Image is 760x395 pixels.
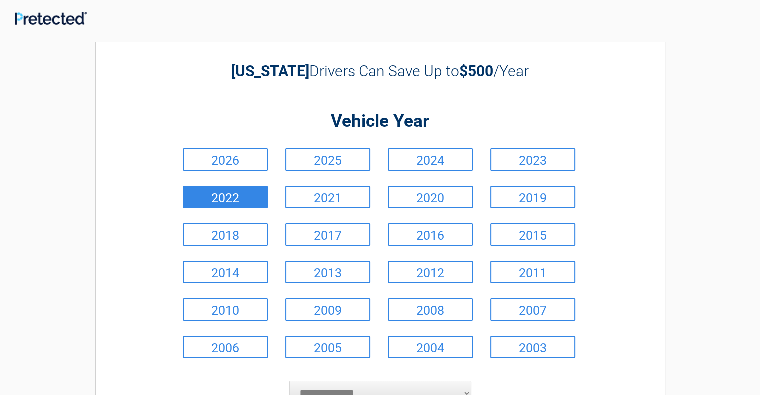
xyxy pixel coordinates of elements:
[388,186,473,208] a: 2020
[388,148,473,171] a: 2024
[180,62,580,80] h2: Drivers Can Save Up to /Year
[183,148,268,171] a: 2026
[183,336,268,358] a: 2006
[231,62,309,80] b: [US_STATE]
[490,223,575,246] a: 2015
[285,336,370,358] a: 2005
[285,223,370,246] a: 2017
[285,186,370,208] a: 2021
[490,298,575,321] a: 2007
[459,62,493,80] b: $500
[183,223,268,246] a: 2018
[15,12,87,25] img: Main Logo
[388,223,473,246] a: 2016
[388,261,473,283] a: 2012
[183,261,268,283] a: 2014
[388,336,473,358] a: 2004
[388,298,473,321] a: 2008
[285,261,370,283] a: 2013
[183,186,268,208] a: 2022
[183,298,268,321] a: 2010
[285,298,370,321] a: 2009
[490,336,575,358] a: 2003
[490,148,575,171] a: 2023
[285,148,370,171] a: 2025
[490,186,575,208] a: 2019
[180,110,580,133] h2: Vehicle Year
[490,261,575,283] a: 2011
